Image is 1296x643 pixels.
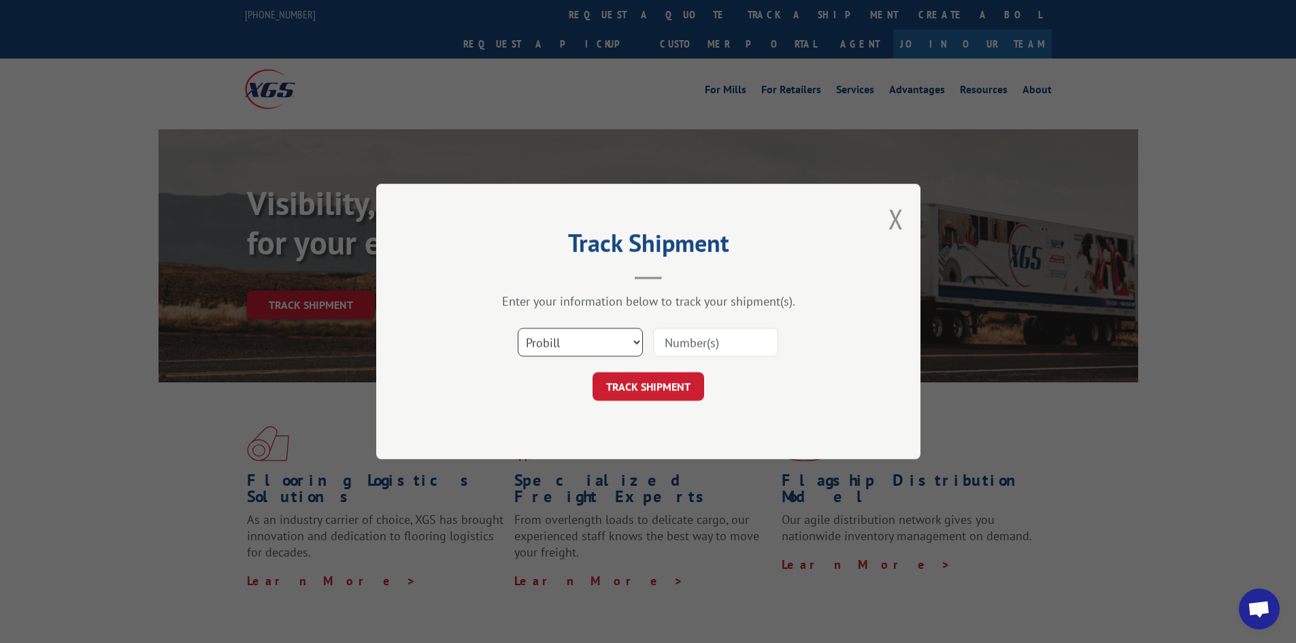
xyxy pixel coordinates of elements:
[444,293,852,309] div: Enter your information below to track your shipment(s).
[653,328,778,357] input: Number(s)
[444,233,852,259] h2: Track Shipment
[593,372,704,401] button: TRACK SHIPMENT
[888,201,903,237] button: Close modal
[1239,589,1280,629] div: Open chat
